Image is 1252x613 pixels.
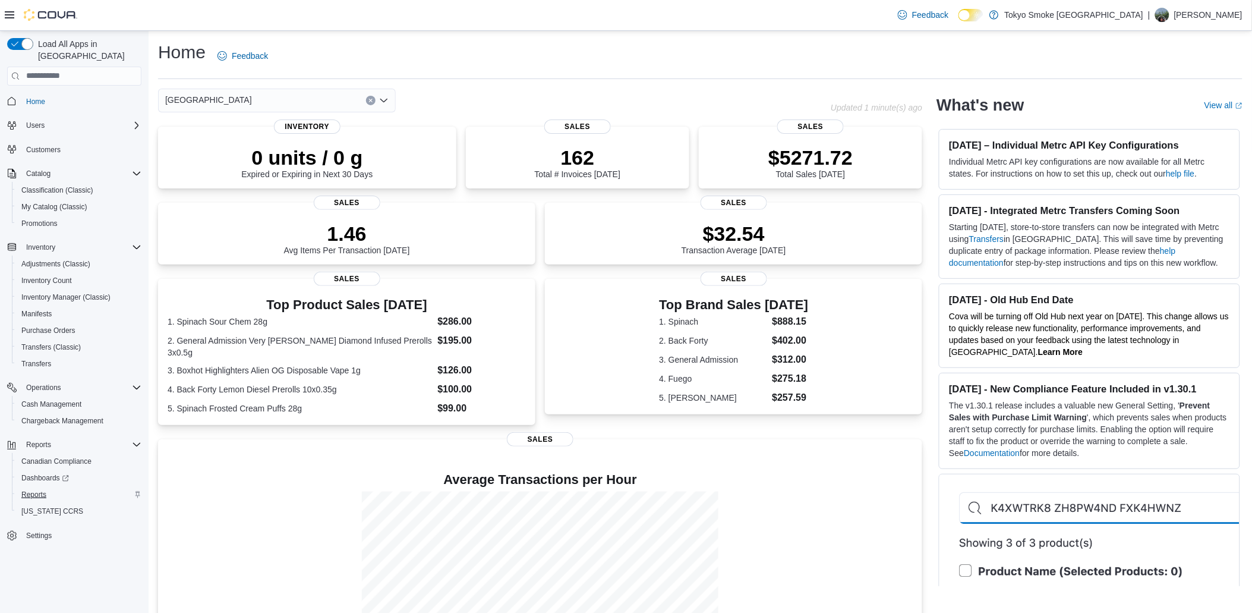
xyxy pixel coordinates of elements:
[772,372,809,386] dd: $275.18
[12,215,146,232] button: Promotions
[936,96,1024,115] h2: What's new
[21,438,141,452] span: Reports
[17,397,86,411] a: Cash Management
[772,315,809,329] dd: $888.15
[314,196,380,210] span: Sales
[21,528,141,543] span: Settings
[17,454,96,469] a: Canadian Compliance
[912,9,948,21] span: Feedback
[949,246,1175,268] a: help documentation
[168,403,433,414] dt: 5. Spinach Frosted Cream Puffs 28g
[21,186,93,195] span: Classification (Classic)
[437,401,526,416] dd: $99.00
[17,454,141,469] span: Canadian Compliance
[168,364,433,376] dt: 3. Boxhot Highlighters Alien OG Disposable Vape 1g
[17,340,141,354] span: Transfers (Classic)
[659,335,767,347] dt: 2. Back Forty
[659,373,767,385] dt: 4. Fuego
[1204,100,1242,110] a: View allExternal link
[659,298,808,312] h3: Top Brand Sales [DATE]
[241,146,373,179] div: Expired or Expiring in Next 30 Days
[17,471,74,485] a: Dashboards
[949,294,1230,306] h3: [DATE] - Old Hub End Date
[701,196,767,210] span: Sales
[949,312,1229,357] span: Cova will be turning off Old Hub next year on [DATE]. This change allows us to quickly release ne...
[12,182,146,199] button: Classification (Classic)
[1005,8,1144,22] p: Tokyo Smoke [GEOGRAPHIC_DATA]
[24,9,77,21] img: Cova
[21,143,65,157] a: Customers
[21,240,60,254] button: Inventory
[26,145,61,155] span: Customers
[831,103,922,112] p: Updated 1 minute(s) ago
[26,440,51,449] span: Reports
[12,503,146,520] button: [US_STATE] CCRS
[17,183,141,197] span: Classification (Classic)
[17,323,80,338] a: Purchase Orders
[21,416,103,426] span: Chargeback Management
[21,381,66,395] button: Operations
[21,473,69,483] span: Dashboards
[17,290,115,304] a: Inventory Manager (Classic)
[17,274,77,288] a: Inventory Count
[21,142,141,157] span: Customers
[2,93,146,110] button: Home
[17,504,88,518] a: [US_STATE] CCRS
[768,146,853,179] div: Total Sales [DATE]
[21,219,58,228] span: Promotions
[1174,8,1242,22] p: [PERSON_NAME]
[12,470,146,486] a: Dashboards
[21,438,56,452] button: Reports
[21,240,141,254] span: Inventory
[949,383,1230,395] h3: [DATE] - New Compliance Feature Included in v1.30.1
[1148,8,1150,22] p: |
[17,290,141,304] span: Inventory Manager (Classic)
[2,239,146,256] button: Inventory
[1038,347,1083,357] a: Learn More
[17,216,62,231] a: Promotions
[2,379,146,396] button: Operations
[17,357,56,371] a: Transfers
[26,383,61,392] span: Operations
[379,96,389,105] button: Open list of options
[17,397,141,411] span: Cash Management
[535,146,620,169] p: 162
[21,202,87,212] span: My Catalog (Classic)
[777,120,844,134] span: Sales
[437,315,526,329] dd: $286.00
[12,306,146,322] button: Manifests
[949,221,1230,269] p: Starting [DATE], store-to-store transfers can now be integrated with Metrc using in [GEOGRAPHIC_D...
[17,307,56,321] a: Manifests
[284,222,410,255] div: Avg Items Per Transaction [DATE]
[2,527,146,544] button: Settings
[17,257,95,271] a: Adjustments (Classic)
[17,200,141,214] span: My Catalog (Classic)
[21,95,50,109] a: Home
[12,339,146,356] button: Transfers (Classic)
[21,490,46,499] span: Reports
[437,382,526,397] dd: $100.00
[893,3,953,27] a: Feedback
[17,183,98,197] a: Classification (Classic)
[437,334,526,348] dd: $195.00
[701,272,767,286] span: Sales
[158,40,206,64] h1: Home
[949,139,1230,151] h3: [DATE] – Individual Metrc API Key Configurations
[17,414,141,428] span: Chargeback Management
[314,272,380,286] span: Sales
[969,234,1004,244] a: Transfers
[213,44,273,68] a: Feedback
[17,488,141,502] span: Reports
[241,146,373,169] p: 0 units / 0 g
[21,529,56,543] a: Settings
[21,259,90,269] span: Adjustments (Classic)
[21,293,111,302] span: Inventory Manager (Classic)
[437,363,526,378] dd: $126.00
[21,118,49,133] button: Users
[12,256,146,272] button: Adjustments (Classic)
[2,117,146,134] button: Users
[17,340,86,354] a: Transfers (Classic)
[168,473,913,487] h4: Average Transactions per Hour
[949,400,1230,459] p: The v1.30.1 release includes a valuable new General Setting, ' ', which prevents sales when produ...
[958,21,959,22] span: Dark Mode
